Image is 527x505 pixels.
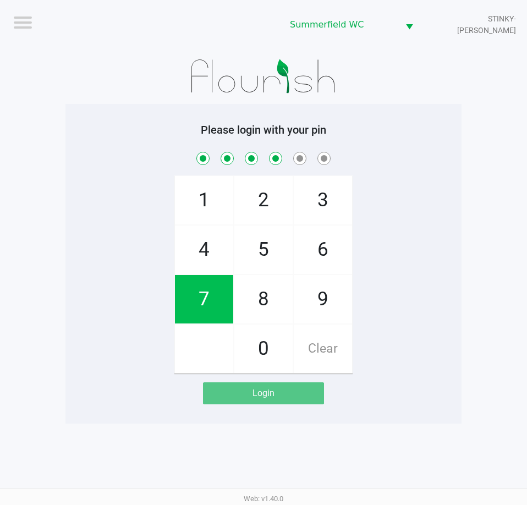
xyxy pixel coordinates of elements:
h5: Please login with your pin [74,123,453,136]
button: Select [399,12,420,37]
span: 9 [294,275,352,323]
span: 4 [175,226,233,274]
span: 8 [234,275,293,323]
span: 3 [294,176,352,224]
span: 7 [175,275,233,323]
span: 1 [175,176,233,224]
span: Summerfield WC [290,18,392,31]
span: 2 [234,176,293,224]
span: 6 [294,226,352,274]
span: 0 [234,325,293,373]
span: STINKY-[PERSON_NAME] [431,13,516,36]
span: 5 [234,226,293,274]
span: Web: v1.40.0 [244,495,283,503]
span: Clear [294,325,352,373]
